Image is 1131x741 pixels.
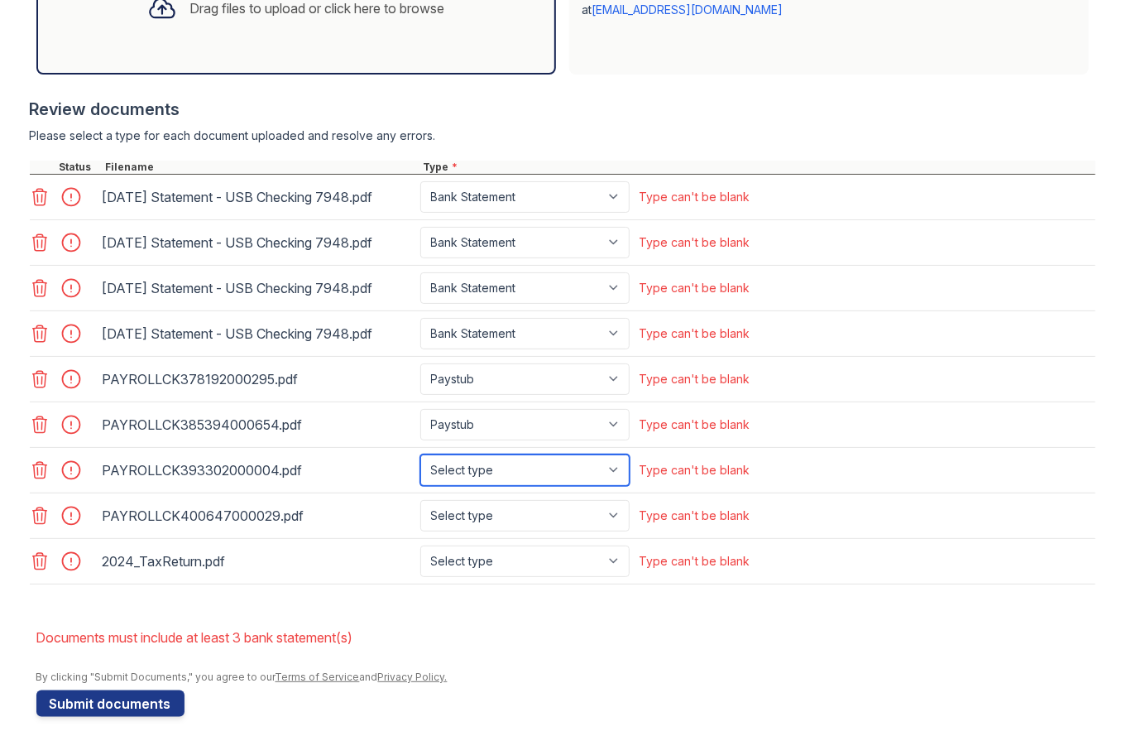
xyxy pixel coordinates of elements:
a: [EMAIL_ADDRESS][DOMAIN_NAME] [592,2,784,17]
div: PAYROLLCK385394000654.pdf [103,411,414,438]
div: Please select a type for each document uploaded and resolve any errors. [30,128,1095,144]
div: [DATE] Statement - USB Checking 7948.pdf [103,320,414,347]
div: Type can't be blank [640,189,750,205]
div: Type can't be blank [640,371,750,387]
a: Terms of Service [276,671,360,683]
div: [DATE] Statement - USB Checking 7948.pdf [103,184,414,210]
div: Type can't be blank [640,416,750,433]
div: Type can't be blank [640,234,750,251]
div: [DATE] Statement - USB Checking 7948.pdf [103,275,414,301]
div: Type can't be blank [640,462,750,479]
div: [DATE] Statement - USB Checking 7948.pdf [103,229,414,256]
div: By clicking "Submit Documents," you agree to our and [36,671,1095,684]
a: Privacy Policy. [378,671,448,683]
li: Documents must include at least 3 bank statement(s) [36,621,1095,654]
div: 2024_TaxReturn.pdf [103,548,414,575]
div: PAYROLLCK400647000029.pdf [103,503,414,529]
div: Review documents [30,98,1095,121]
div: PAYROLLCK393302000004.pdf [103,457,414,484]
div: Status [56,161,103,174]
div: Type can't be blank [640,280,750,296]
div: Filename [103,161,420,174]
div: Type can't be blank [640,553,750,570]
div: PAYROLLCK378192000295.pdf [103,366,414,392]
div: Type can't be blank [640,325,750,342]
div: Type can't be blank [640,508,750,524]
div: Type [420,161,1095,174]
button: Submit documents [36,690,185,717]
